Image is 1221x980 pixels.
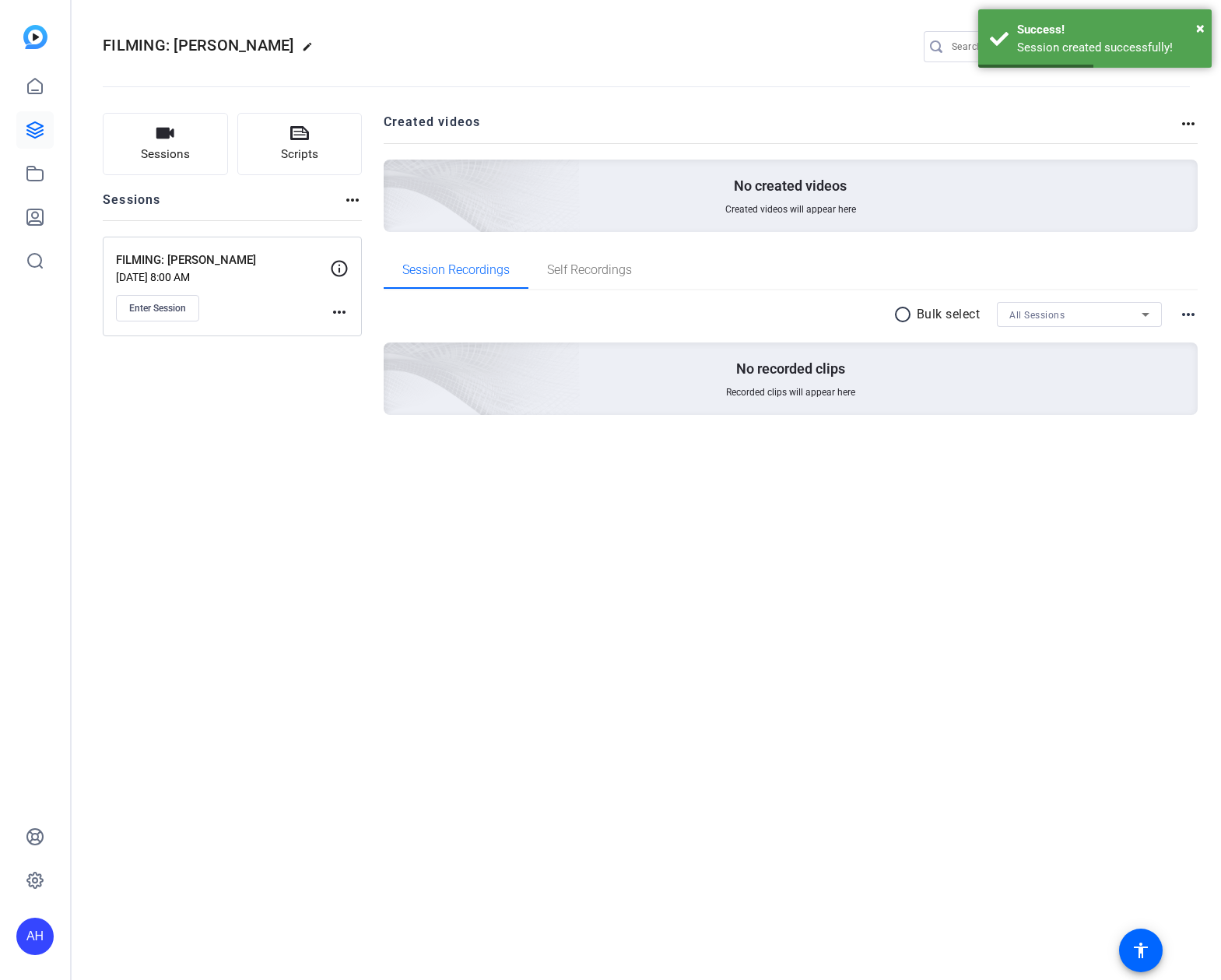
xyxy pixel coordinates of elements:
span: FILMING: [PERSON_NAME] [103,36,294,54]
mat-icon: more_horiz [330,303,349,321]
p: FILMING: [PERSON_NAME] [116,251,330,269]
span: Scripts [281,146,318,163]
span: Enter Session [129,302,186,314]
button: Scripts [237,113,363,175]
p: No created videos [734,177,847,195]
p: [DATE] 8:00 AM [116,271,330,283]
h2: Created videos [384,113,1180,143]
span: Recorded clips will appear here [726,386,855,399]
input: Search [952,37,1092,56]
mat-icon: accessibility [1132,941,1150,960]
span: × [1196,19,1205,37]
span: Session Recordings [402,264,510,276]
span: All Sessions [1009,310,1065,321]
button: Close [1196,16,1205,40]
span: Sessions [141,146,190,163]
h2: Sessions [103,191,161,220]
button: Enter Session [116,295,199,321]
img: blue-gradient.svg [23,25,47,49]
mat-icon: edit [302,41,321,60]
mat-icon: more_horiz [1179,114,1198,133]
div: Success! [1017,21,1200,39]
mat-icon: radio_button_unchecked [893,305,917,324]
p: Bulk select [917,305,981,324]
mat-icon: more_horiz [343,191,362,209]
div: AH [16,918,54,955]
button: Sessions [103,113,228,175]
img: Creted videos background [209,5,581,343]
mat-icon: more_horiz [1179,305,1198,324]
span: Created videos will appear here [725,203,856,216]
p: No recorded clips [736,360,845,378]
div: Session created successfully! [1017,39,1200,57]
span: Self Recordings [547,264,632,276]
img: embarkstudio-empty-session.png [209,188,581,526]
